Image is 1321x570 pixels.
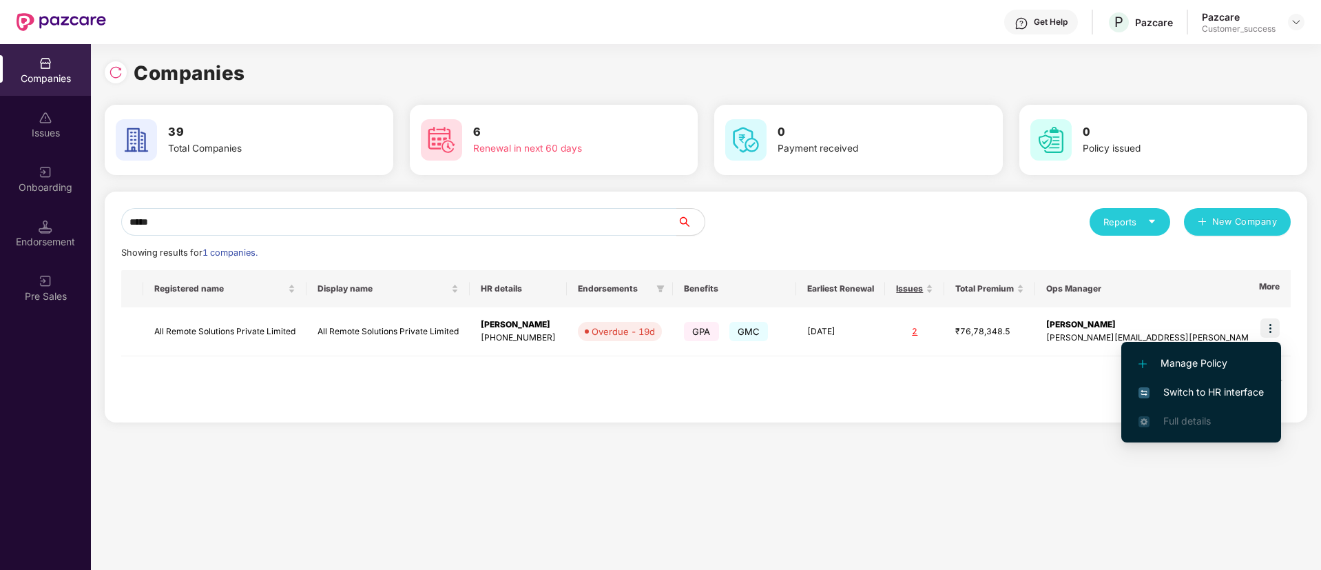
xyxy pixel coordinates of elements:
span: GMC [729,322,769,341]
div: [PHONE_NUMBER] [481,332,556,345]
span: filter [654,281,667,297]
span: P [1114,14,1123,30]
img: svg+xml;base64,PHN2ZyB3aWR0aD0iMjAiIGhlaWdodD0iMjAiIHZpZXdCb3g9IjAgMCAyMCAyMCIgZmlsbD0ibm9uZSIgeG... [39,165,52,179]
span: caret-down [1147,217,1156,226]
span: Full details [1163,415,1211,427]
img: svg+xml;base64,PHN2ZyB4bWxucz0iaHR0cDovL3d3dy53My5vcmcvMjAwMC9zdmciIHdpZHRoPSIxNiIgaGVpZ2h0PSIxNi... [1138,387,1150,398]
img: svg+xml;base64,PHN2ZyBpZD0iQ29tcGFuaWVzIiB4bWxucz0iaHR0cDovL3d3dy53My5vcmcvMjAwMC9zdmciIHdpZHRoPS... [39,57,52,70]
div: Pazcare [1135,16,1173,29]
th: Issues [885,270,944,307]
span: GPA [684,322,719,341]
td: [DATE] [796,307,885,356]
td: All Remote Solutions Private Limited [143,307,306,356]
span: plus [1198,217,1207,228]
span: Endorsements [578,283,651,294]
h3: 0 [1083,123,1256,141]
h3: 6 [473,123,647,141]
img: svg+xml;base64,PHN2ZyBpZD0iRHJvcGRvd24tMzJ4MzIiIHhtbG5zPSJodHRwOi8vd3d3LnczLm9yZy8yMDAwL3N2ZyIgd2... [1291,17,1302,28]
div: Total Companies [168,141,342,156]
span: Total Premium [955,283,1014,294]
img: svg+xml;base64,PHN2ZyBpZD0iSGVscC0zMngzMiIgeG1sbnM9Imh0dHA6Ly93d3cudzMub3JnLzIwMDAvc3ZnIiB3aWR0aD... [1015,17,1028,30]
div: [PERSON_NAME] [481,318,556,332]
img: svg+xml;base64,PHN2ZyBpZD0iUmVsb2FkLTMyeDMyIiB4bWxucz0iaHR0cDovL3d3dy53My5vcmcvMjAwMC9zdmciIHdpZH... [109,65,123,79]
span: Display name [318,283,448,294]
img: New Pazcare Logo [17,13,106,31]
th: More [1248,270,1291,307]
img: icon [1260,318,1280,338]
div: Pazcare [1202,10,1276,23]
div: Payment received [778,141,951,156]
span: 1 companies. [202,247,258,258]
h3: 0 [778,123,951,141]
img: svg+xml;base64,PHN2ZyB4bWxucz0iaHR0cDovL3d3dy53My5vcmcvMjAwMC9zdmciIHdpZHRoPSIxNi4zNjMiIGhlaWdodD... [1138,416,1150,427]
img: svg+xml;base64,PHN2ZyB4bWxucz0iaHR0cDovL3d3dy53My5vcmcvMjAwMC9zdmciIHdpZHRoPSI2MCIgaGVpZ2h0PSI2MC... [421,119,462,161]
div: Get Help [1034,17,1068,28]
div: 2 [896,325,933,338]
img: svg+xml;base64,PHN2ZyB4bWxucz0iaHR0cDovL3d3dy53My5vcmcvMjAwMC9zdmciIHdpZHRoPSI2MCIgaGVpZ2h0PSI2MC... [116,119,157,161]
h1: Companies [134,58,245,88]
span: Manage Policy [1138,356,1264,371]
img: svg+xml;base64,PHN2ZyB3aWR0aD0iMTQuNSIgaGVpZ2h0PSIxNC41IiB2aWV3Qm94PSIwIDAgMTYgMTYiIGZpbGw9Im5vbm... [39,220,52,234]
th: Registered name [143,270,306,307]
td: All Remote Solutions Private Limited [306,307,470,356]
span: Registered name [154,283,285,294]
th: Earliest Renewal [796,270,885,307]
span: New Company [1212,215,1278,229]
div: Policy issued [1083,141,1256,156]
img: svg+xml;base64,PHN2ZyBpZD0iSXNzdWVzX2Rpc2FibGVkIiB4bWxucz0iaHR0cDovL3d3dy53My5vcmcvMjAwMC9zdmciIH... [39,111,52,125]
span: Switch to HR interface [1138,385,1264,400]
span: Issues [896,283,923,294]
th: HR details [470,270,567,307]
th: Total Premium [944,270,1035,307]
img: svg+xml;base64,PHN2ZyB4bWxucz0iaHR0cDovL3d3dy53My5vcmcvMjAwMC9zdmciIHdpZHRoPSI2MCIgaGVpZ2h0PSI2MC... [1030,119,1072,161]
th: Benefits [673,270,796,307]
div: Renewal in next 60 days [473,141,647,156]
div: ₹76,78,348.5 [955,325,1024,338]
span: Ops Manager [1046,283,1314,294]
span: search [676,216,705,227]
button: plusNew Company [1184,208,1291,236]
img: svg+xml;base64,PHN2ZyB3aWR0aD0iMjAiIGhlaWdodD0iMjAiIHZpZXdCb3g9IjAgMCAyMCAyMCIgZmlsbD0ibm9uZSIgeG... [39,274,52,288]
span: filter [656,285,665,293]
div: Reports [1103,215,1156,229]
div: Customer_success [1202,23,1276,34]
div: Overdue - 19d [592,325,655,338]
img: svg+xml;base64,PHN2ZyB4bWxucz0iaHR0cDovL3d3dy53My5vcmcvMjAwMC9zdmciIHdpZHRoPSI2MCIgaGVpZ2h0PSI2MC... [725,119,767,161]
img: svg+xml;base64,PHN2ZyB4bWxucz0iaHR0cDovL3d3dy53My5vcmcvMjAwMC9zdmciIHdpZHRoPSIxMi4yMDEiIGhlaWdodD... [1138,360,1147,368]
h3: 39 [168,123,342,141]
span: Showing results for [121,247,258,258]
button: search [676,208,705,236]
th: Display name [306,270,470,307]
